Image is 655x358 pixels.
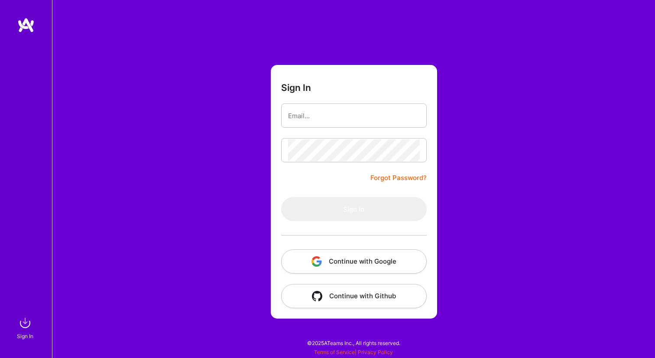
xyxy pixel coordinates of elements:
[314,349,355,355] a: Terms of Service
[281,284,427,308] button: Continue with Github
[281,197,427,221] button: Sign In
[281,249,427,274] button: Continue with Google
[52,332,655,354] div: © 2025 ATeams Inc., All rights reserved.
[17,332,33,341] div: Sign In
[16,314,34,332] img: sign in
[370,173,427,183] a: Forgot Password?
[311,256,322,267] img: icon
[18,314,34,341] a: sign inSign In
[281,82,311,93] h3: Sign In
[288,105,420,127] input: Email...
[312,291,322,301] img: icon
[314,349,393,355] span: |
[17,17,35,33] img: logo
[358,349,393,355] a: Privacy Policy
